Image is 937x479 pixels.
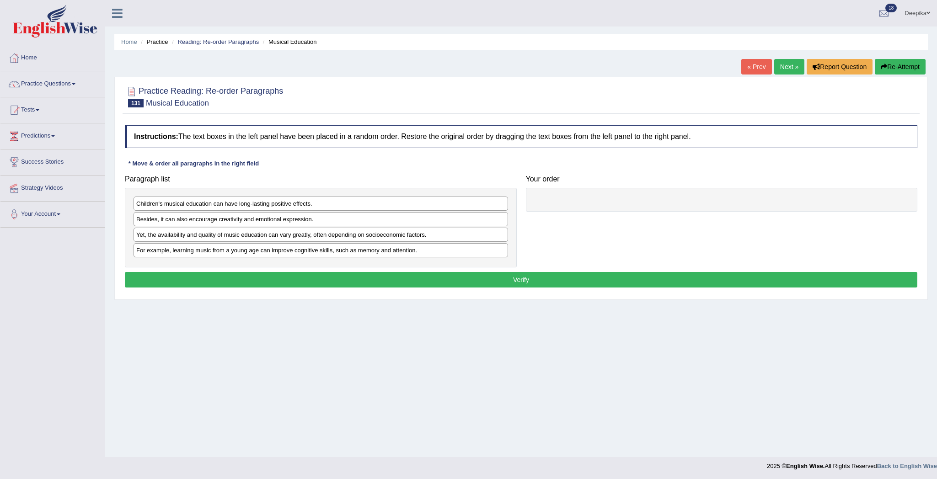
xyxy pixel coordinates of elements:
[121,38,137,45] a: Home
[139,37,168,46] li: Practice
[0,97,105,120] a: Tests
[134,212,508,226] div: Besides, it can also encourage creativity and emotional expression.
[0,123,105,146] a: Predictions
[134,228,508,242] div: Yet, the availability and quality of music education can vary greatly, often depending on socioec...
[125,125,917,148] h4: The text boxes in the left panel have been placed in a random order. Restore the original order b...
[134,133,178,140] b: Instructions:
[807,59,873,75] button: Report Question
[125,85,283,107] h2: Practice Reading: Re-order Paragraphs
[0,149,105,172] a: Success Stories
[134,243,508,257] div: For example, learning music from a young age can improve cognitive skills, such as memory and att...
[774,59,804,75] a: Next »
[125,175,517,183] h4: Paragraph list
[261,37,317,46] li: Musical Education
[125,272,917,287] button: Verify
[134,197,508,211] div: Children's musical education can have long-lasting positive effects.
[741,59,771,75] a: « Prev
[125,160,262,168] div: * Move & order all paragraphs in the right field
[875,59,926,75] button: Re-Attempt
[0,71,105,94] a: Practice Questions
[0,45,105,68] a: Home
[146,99,209,107] small: Musical Education
[0,202,105,224] a: Your Account
[0,176,105,198] a: Strategy Videos
[786,463,825,469] strong: English Wise.
[877,463,937,469] a: Back to English Wise
[526,175,918,183] h4: Your order
[177,38,259,45] a: Reading: Re-order Paragraphs
[767,457,937,470] div: 2025 © All Rights Reserved
[128,99,144,107] span: 131
[885,4,897,12] span: 18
